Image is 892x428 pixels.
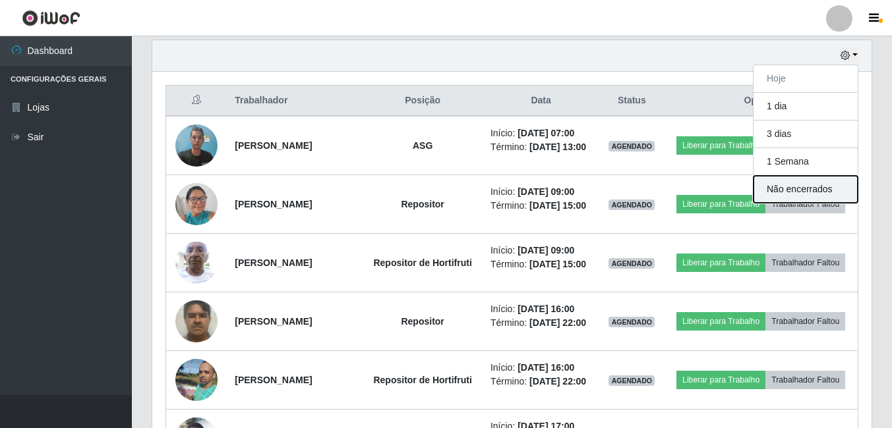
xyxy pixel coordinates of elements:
[529,142,586,152] time: [DATE] 13:00
[235,316,312,327] strong: [PERSON_NAME]
[518,304,574,314] time: [DATE] 16:00
[175,352,218,408] img: 1650917429067.jpeg
[227,86,363,117] th: Trabalhador
[765,312,845,331] button: Trabalhador Faltou
[491,185,591,199] li: Início:
[518,362,574,373] time: [DATE] 16:00
[175,176,218,232] img: 1739199553345.jpeg
[609,141,655,151] span: AGENDADO
[609,317,655,327] span: AGENDADO
[491,302,591,316] li: Início:
[765,195,845,213] button: Trabalhador Faltou
[491,140,591,154] li: Término:
[175,117,218,173] img: 1754604170144.jpeg
[609,375,655,386] span: AGENDADO
[373,257,471,268] strong: Repositor de Hortifruti
[363,86,483,117] th: Posição
[754,120,858,148] button: 3 dias
[235,140,312,151] strong: [PERSON_NAME]
[676,312,765,331] button: Liberar para Trabalho
[518,186,574,197] time: [DATE] 09:00
[599,86,664,117] th: Status
[754,176,858,203] button: Não encerrados
[754,148,858,176] button: 1 Semana
[175,293,218,349] img: 1752587880902.jpeg
[401,199,444,209] strong: Repositor
[676,254,765,272] button: Liberar para Trabalho
[235,199,312,209] strong: [PERSON_NAME]
[22,10,80,26] img: CoreUI Logo
[765,371,845,389] button: Trabalhador Faltou
[676,371,765,389] button: Liberar para Trabalho
[664,86,858,117] th: Opções
[413,140,432,151] strong: ASG
[483,86,599,117] th: Data
[491,375,591,388] li: Término:
[529,200,586,211] time: [DATE] 15:00
[765,254,845,272] button: Trabalhador Faltou
[518,128,574,138] time: [DATE] 07:00
[491,199,591,213] li: Término:
[491,361,591,375] li: Início:
[529,376,586,387] time: [DATE] 22:00
[529,317,586,328] time: [DATE] 22:00
[235,375,312,385] strong: [PERSON_NAME]
[676,136,765,155] button: Liberar para Trabalho
[373,375,471,385] strong: Repositor de Hortifruti
[609,258,655,269] span: AGENDADO
[609,200,655,210] span: AGENDADO
[754,93,858,120] button: 1 dia
[518,245,574,255] time: [DATE] 09:00
[235,257,312,268] strong: [PERSON_NAME]
[401,316,444,327] strong: Repositor
[491,316,591,330] li: Término:
[491,244,591,257] li: Início:
[676,195,765,213] button: Liberar para Trabalho
[175,234,218,290] img: 1743965211684.jpeg
[491,126,591,140] li: Início:
[491,257,591,271] li: Término:
[529,259,586,269] time: [DATE] 15:00
[754,65,858,93] button: Hoje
